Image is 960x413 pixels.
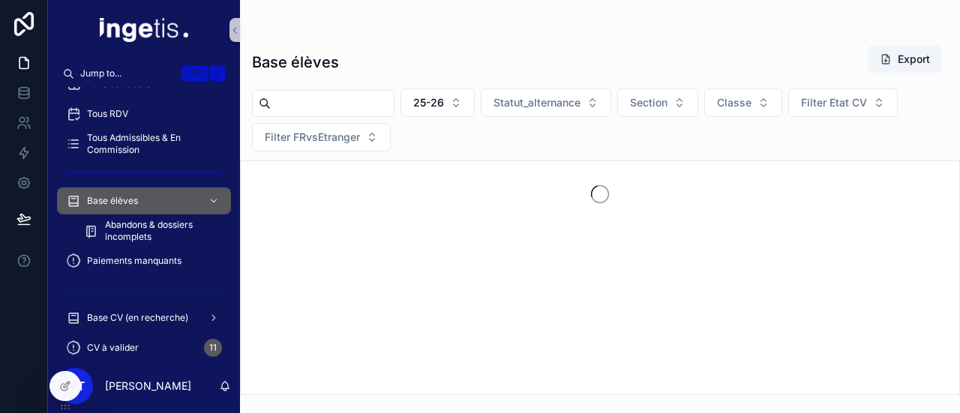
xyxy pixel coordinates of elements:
span: CV à valider [87,342,139,354]
span: Abandons & dossiers incomplets [105,219,216,243]
a: CV à valider11 [57,334,231,361]
span: Section [630,95,667,110]
button: Select Button [252,123,391,151]
button: Jump to...CtrlK [57,60,231,87]
span: Ctrl [181,66,208,81]
button: Select Button [704,88,782,117]
a: Base élèves [57,187,231,214]
span: Base CV (en recherche) [87,312,188,324]
button: Select Button [788,88,898,117]
h1: Base élèves [252,52,339,73]
span: Filter FRvsEtranger [265,130,360,145]
span: Statut_alternance [493,95,580,110]
button: Select Button [481,88,611,117]
span: 25-26 [413,95,444,110]
img: App logo [100,18,188,42]
p: [PERSON_NAME] [105,379,191,394]
div: 11 [204,339,222,357]
span: Filter Etat CV [801,95,867,110]
span: Paiements manquants [87,255,181,267]
span: K [211,67,223,79]
button: Select Button [400,88,475,117]
button: Export [868,46,942,73]
a: Base CV (en recherche) [57,304,231,331]
span: Tous RDV [87,108,128,120]
a: Tous RDV [57,100,231,127]
a: Tous Admissibles & En Commission [57,130,231,157]
a: Abandons & dossiers incomplets [75,217,231,244]
span: Jump to... [80,67,175,79]
button: Select Button [617,88,698,117]
a: Paiements manquants [57,247,231,274]
div: scrollable content [48,87,240,359]
span: Tous Admissibles & En Commission [87,132,216,156]
span: Base élèves [87,195,138,207]
span: Classe [717,95,751,110]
